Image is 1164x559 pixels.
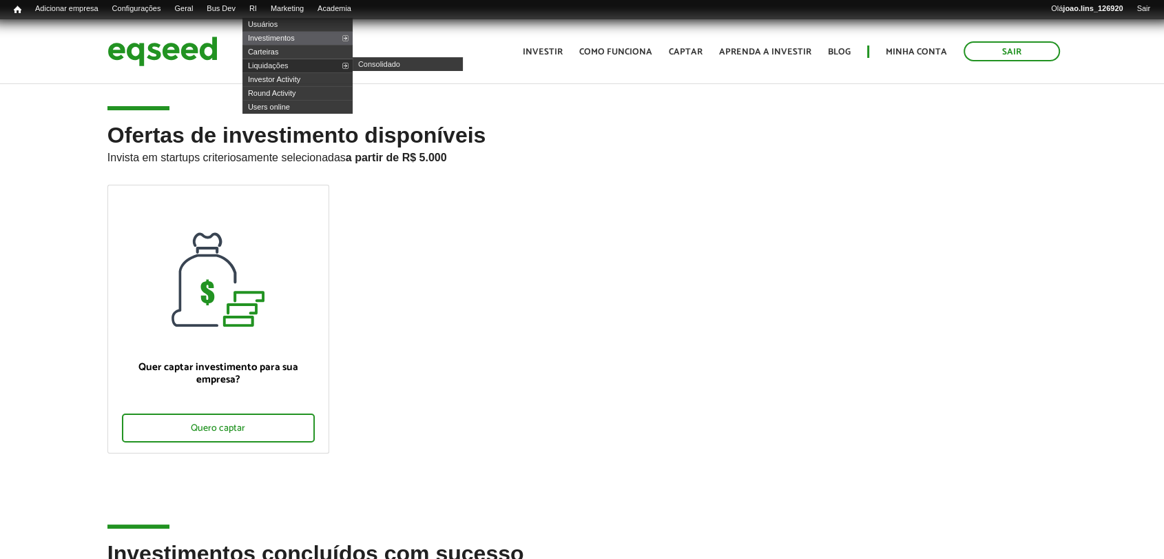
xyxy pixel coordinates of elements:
[1063,4,1123,12] strong: joao.lins_126920
[122,361,315,386] p: Quer captar investimento para sua empresa?
[107,33,218,70] img: EqSeed
[1044,3,1130,14] a: Olájoao.lins_126920
[28,3,105,14] a: Adicionar empresa
[669,48,703,57] a: Captar
[14,5,21,14] span: Início
[107,148,1057,164] p: Invista em startups criteriosamente selecionadas
[107,123,1057,185] h2: Ofertas de investimento disponíveis
[122,414,315,443] div: Quero captar
[311,3,358,14] a: Academia
[200,3,242,14] a: Bus Dev
[105,3,168,14] a: Configurações
[242,3,264,14] a: RI
[167,3,200,14] a: Geral
[828,48,851,57] a: Blog
[719,48,811,57] a: Aprenda a investir
[964,41,1060,61] a: Sair
[1130,3,1157,14] a: Sair
[346,152,447,163] strong: a partir de R$ 5.000
[264,3,311,14] a: Marketing
[523,48,563,57] a: Investir
[242,17,353,31] a: Usuários
[886,48,947,57] a: Minha conta
[579,48,652,57] a: Como funciona
[7,3,28,17] a: Início
[107,185,329,454] a: Quer captar investimento para sua empresa? Quero captar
